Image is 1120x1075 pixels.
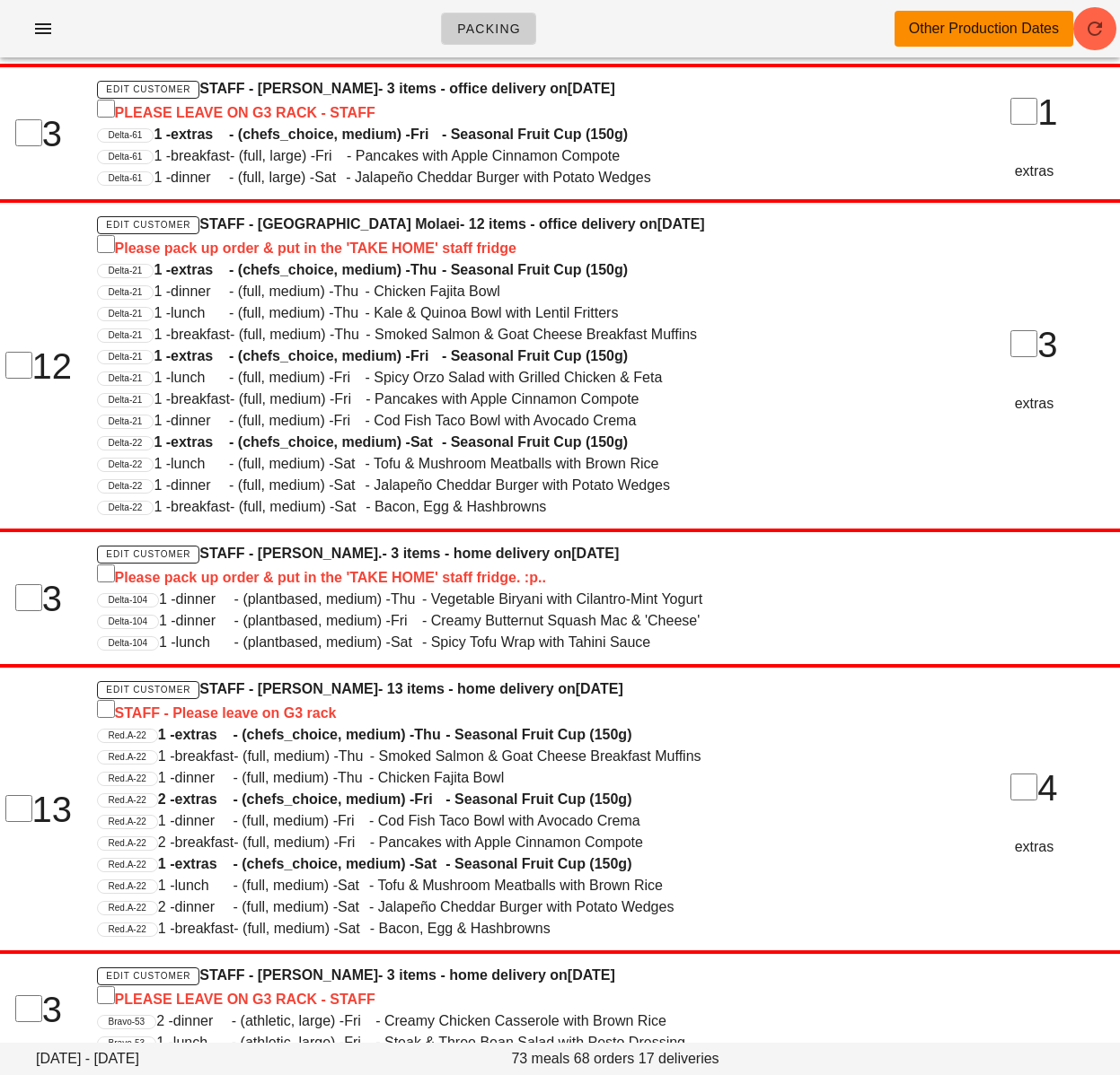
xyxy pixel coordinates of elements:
span: Red.A-22 [109,730,146,742]
span: Edit Customer [105,84,190,94]
h4: STAFF - [PERSON_NAME]. - 3 items - home delivery on [97,543,929,589]
div: PLEASE LEAVE ON G3 RACK - STAFF [97,100,929,124]
span: Delta-61 [109,129,143,142]
span: extras [175,853,234,875]
span: extras [175,724,234,746]
span: Sat [338,896,369,918]
div: Please pack up order & put in the 'TAKE HOME' staff fridge. :p.. [97,564,929,589]
span: Delta-21 [109,351,143,363]
span: dinner [175,896,234,918]
h4: STAFF - [PERSON_NAME] - 3 items - office delivery on [97,78,929,124]
span: 2 - - (full, medium) - - Pancakes with Apple Cinnamon Compote [158,835,643,850]
span: Fri [410,124,442,145]
span: dinner [175,767,234,789]
span: 1 - - (full, medium) - - Smoked Salmon & Goat Cheese Breakfast Muffins [158,748,701,764]
span: 1 - - (full, medium) - - Cod Fish Taco Bowl with Avocado Crema [154,413,636,428]
span: 1 - - (plantbased, medium) - - Spicy Tofu Wrap with Tahini Sauce [159,634,650,650]
span: lunch [171,302,229,324]
span: Delta-104 [109,637,147,650]
span: Thu [334,302,366,324]
span: Thu [410,259,442,281]
span: 1 - - (full, medium) - - Tofu & Mushroom Meatballs with Brown Rice [154,456,658,471]
span: 1 - - (full, medium) - - Kale & Quinoa Bowl with Lentil Fritters [154,305,618,320]
span: breakfast [171,145,230,167]
div: 4 [950,761,1118,815]
span: Red.A-22 [109,837,146,850]
span: Delta-21 [109,394,143,406]
span: Red.A-22 [109,923,146,936]
span: Delta-61 [109,172,143,185]
span: lunch [171,453,229,475]
span: 1 - - (full, medium) - - Smoked Salmon & Goat Cheese Breakfast Muffins [154,327,697,342]
span: 1 - - (athletic, large) - - Steak & Three Bean Salad with Pesto Dressing [156,1035,685,1050]
span: 1 - - (full, medium) - - Pancakes with Apple Cinnamon Compote [154,391,639,406]
span: Red.A-22 [109,816,146,828]
span: dinner [171,281,229,302]
span: lunch [175,875,234,896]
span: 1 - - (full, medium) - - Chicken Fajita Bowl [154,284,499,299]
span: Sat [314,167,346,188]
span: dinner [171,410,229,432]
div: 1 [950,85,1118,139]
span: Red.A-22 [109,880,146,893]
span: Bravo-53 [109,1016,146,1028]
span: Delta-21 [109,308,143,320]
a: Edit Customer [97,216,200,234]
span: [DATE] [568,81,615,96]
span: Delta-22 [109,437,143,450]
span: Edit Customer [105,971,190,981]
span: Fri [315,145,347,167]
span: breakfast [175,918,234,940]
span: lunch [173,1032,232,1053]
div: Please pack up order & put in the 'TAKE HOME' staff fridge [97,235,929,259]
span: Delta-22 [109,480,143,493]
span: Thu [391,589,422,610]
span: lunch [176,632,234,653]
div: 3 [950,318,1118,371]
span: Red.A-22 [109,751,146,764]
span: 1 - - (chefs_choice, medium) - - Seasonal Fruit Cup (150g) [154,262,628,277]
span: 2 - - (chefs_choice, medium) - - Seasonal Fruit Cup (150g) [158,791,632,807]
h4: STAFF - [PERSON_NAME] - 3 items - home delivery on [97,965,929,1010]
span: 1 - - (chefs_choice, medium) - - Seasonal Fruit Cup (150g) [158,727,632,742]
span: Fri [334,410,366,432]
span: 1 - - (full, medium) - - Jalapeño Cheddar Burger with Potato Wedges [154,477,670,493]
span: Fri [344,1010,375,1032]
span: 1 - - (full, medium) - - Bacon, Egg & Hashbrowns [154,499,546,514]
span: 2 - - (athletic, large) - - Creamy Chicken Casserole with Brown Rice [156,1013,666,1028]
span: 1 - - (chefs_choice, medium) - - Seasonal Fruit Cup (150g) [154,348,628,363]
span: 1 - - (full, medium) - - Chicken Fajita Bowl [158,770,504,785]
span: Delta-22 [109,502,143,514]
span: extras [171,432,229,453]
span: Bravo-53 [109,1037,146,1050]
span: Thu [334,281,366,302]
span: Red.A-22 [109,859,146,871]
span: breakfast [171,496,230,518]
span: breakfast [175,832,234,853]
span: 1 - - (full, medium) - - Cod Fish Taco Bowl with Avocado Crema [158,813,640,828]
span: Fri [414,789,445,810]
span: Packing [456,22,521,36]
span: Sat [334,475,366,496]
div: PLEASE LEAVE ON G3 RACK - STAFF [97,986,929,1010]
span: Edit Customer [105,685,190,695]
span: breakfast [175,746,234,767]
span: 1 - - (chefs_choice, medium) - - Seasonal Fruit Cup (150g) [154,434,628,450]
h4: STAFF - [GEOGRAPHIC_DATA] Molaei - 12 items - office delivery on [97,214,929,259]
span: Red.A-22 [109,794,146,807]
span: Delta-104 [109,594,147,607]
span: Sat [338,875,369,896]
span: Red.A-22 [109,902,146,914]
span: [DATE] [571,546,619,561]
a: Edit Customer [97,681,200,699]
span: lunch [171,367,229,389]
span: 1 - - (full, medium) - - Tofu & Mushroom Meatballs with Brown Rice [158,878,663,893]
span: dinner [173,1010,232,1032]
span: dinner [171,475,229,496]
span: dinner [175,810,234,832]
span: Delta-21 [109,286,143,299]
div: STAFF - Please leave on G3 rack [97,700,929,724]
span: 2 - - (full, medium) - - Jalapeño Cheddar Burger with Potato Wedges [158,899,675,914]
span: Fri [338,810,369,832]
span: Fri [410,345,442,367]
